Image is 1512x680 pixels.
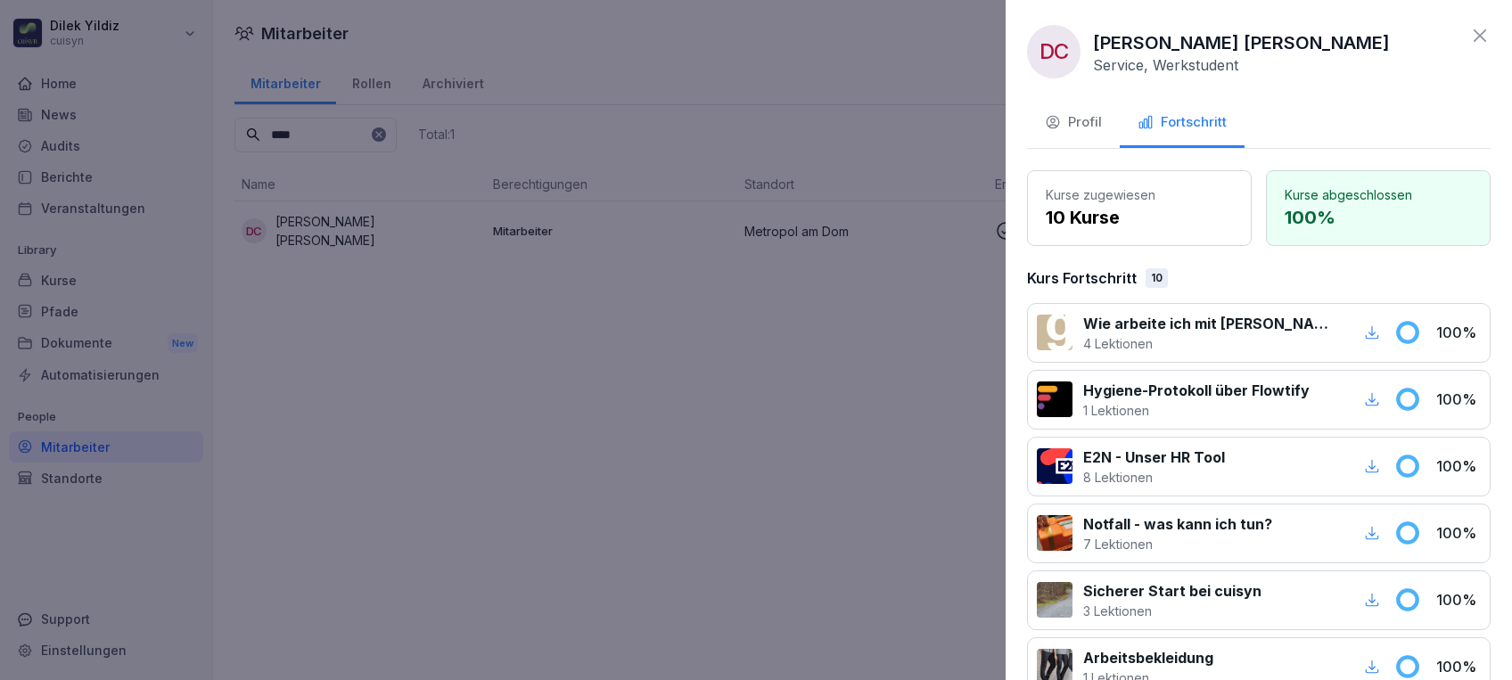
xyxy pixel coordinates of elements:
p: 4 Lektionen [1083,334,1339,353]
p: 100 % [1436,455,1481,477]
p: Kurse zugewiesen [1046,185,1233,204]
div: 10 [1146,268,1168,288]
p: 100 % [1285,204,1472,231]
p: Service, Werkstudent [1093,56,1238,74]
p: [PERSON_NAME] [PERSON_NAME] [1093,29,1390,56]
p: Arbeitsbekleidung [1083,647,1213,668]
p: 100 % [1436,389,1481,410]
p: 10 Kurse [1046,204,1233,231]
div: Fortschritt [1138,112,1227,133]
p: Kurs Fortschritt [1027,267,1137,289]
button: Fortschritt [1120,100,1245,148]
p: 3 Lektionen [1083,602,1261,620]
button: Profil [1027,100,1120,148]
div: Profil [1045,112,1102,133]
p: 7 Lektionen [1083,535,1272,553]
p: 100 % [1436,522,1481,544]
p: Kurse abgeschlossen [1285,185,1472,204]
p: 1 Lektionen [1083,401,1310,420]
p: 100 % [1436,656,1481,677]
p: 8 Lektionen [1083,468,1225,487]
p: Sicherer Start bei cuisyn [1083,580,1261,602]
p: E2N - Unser HR Tool [1083,447,1225,468]
p: Notfall - was kann ich tun? [1083,513,1272,535]
p: Hygiene-Protokoll über Flowtify [1083,380,1310,401]
p: 100 % [1436,322,1481,343]
div: DC [1027,25,1081,78]
p: 100 % [1436,589,1481,610]
p: Wie arbeite ich mit [PERSON_NAME]? [1083,313,1339,334]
